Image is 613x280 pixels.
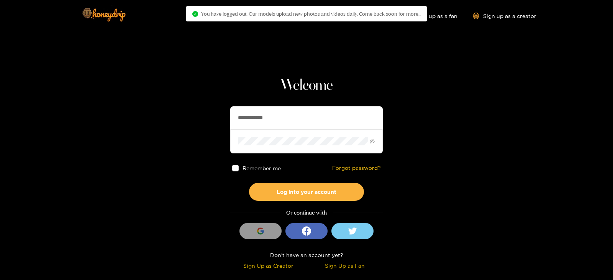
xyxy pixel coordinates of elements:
a: Forgot password? [332,165,381,171]
span: You have logged out. Our models upload new photos and videos daily. Come back soon for more.. [201,11,421,17]
a: Sign up as a creator [473,13,536,19]
span: Remember me [243,165,281,171]
div: Don't have an account yet? [230,251,383,259]
span: check-circle [192,11,198,17]
span: eye-invisible [370,139,375,144]
div: Or continue with [230,208,383,217]
button: Log into your account [249,183,364,201]
h1: Welcome [230,77,383,95]
div: Sign Up as Creator [232,261,305,270]
a: Sign up as a fan [405,13,457,19]
div: Sign Up as Fan [308,261,381,270]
